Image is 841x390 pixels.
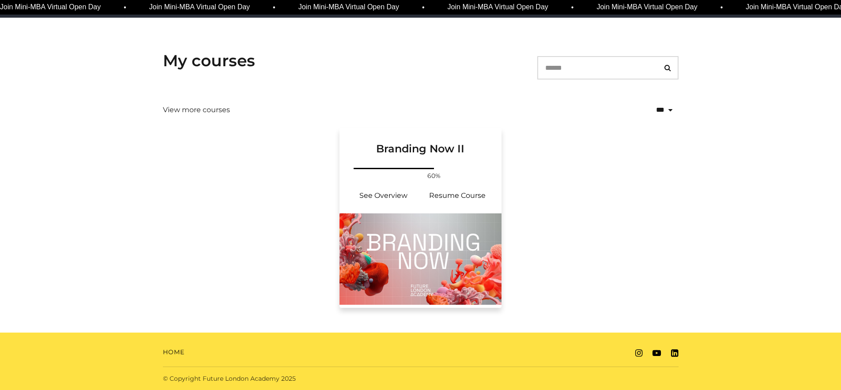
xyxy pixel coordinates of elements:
[571,2,573,13] span: •
[618,98,679,121] select: status
[422,2,424,13] span: •
[423,171,445,181] span: 60%
[163,348,185,357] a: Home
[163,51,255,70] h3: My courses
[273,2,275,13] span: •
[156,374,421,383] div: © Copyright Future London Academy 2025
[350,128,491,155] h3: Branding Now II
[163,105,230,115] a: View more courses
[720,2,723,13] span: •
[347,185,421,206] a: Branding Now II: See Overview
[421,185,495,206] a: Branding Now II: Resume Course
[124,2,126,13] span: •
[339,128,502,166] a: Branding Now II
